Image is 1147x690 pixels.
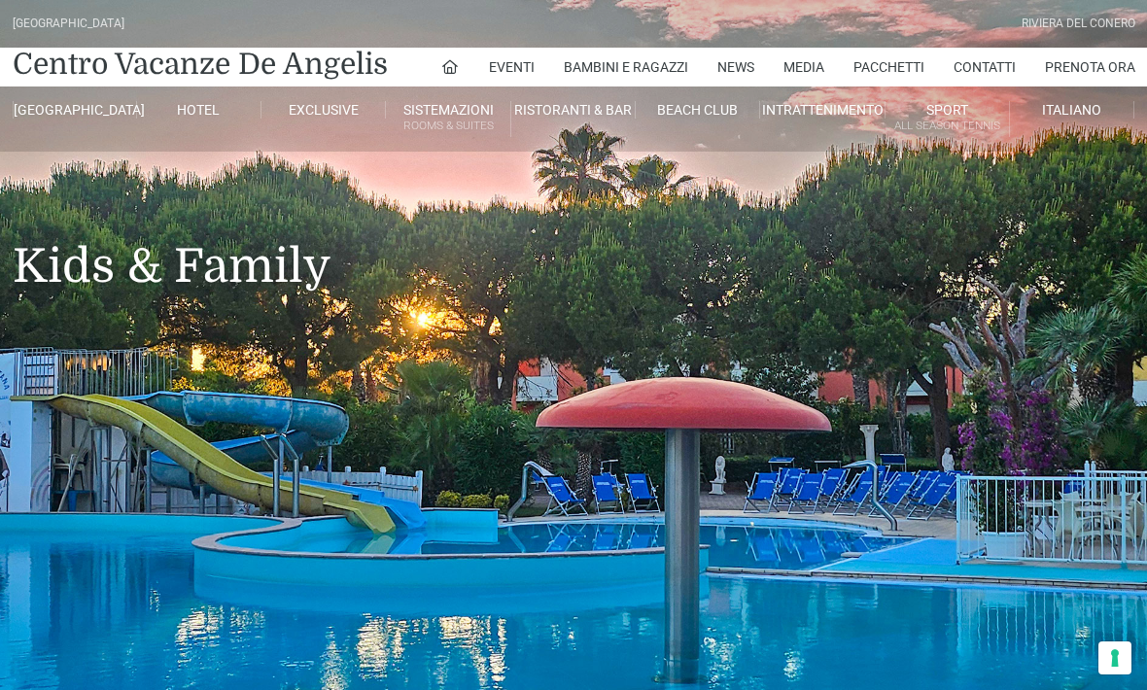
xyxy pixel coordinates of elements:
[564,48,688,86] a: Bambini e Ragazzi
[1042,102,1101,118] span: Italiano
[13,15,124,33] div: [GEOGRAPHIC_DATA]
[511,101,636,119] a: Ristoranti & Bar
[386,101,510,137] a: SistemazioniRooms & Suites
[1045,48,1135,86] a: Prenota Ora
[760,101,885,119] a: Intrattenimento
[13,152,1135,323] h1: Kids & Family
[954,48,1016,86] a: Contatti
[717,48,754,86] a: News
[386,117,509,135] small: Rooms & Suites
[1022,15,1135,33] div: Riviera Del Conero
[261,101,386,119] a: Exclusive
[853,48,924,86] a: Pacchetti
[1010,101,1134,119] a: Italiano
[886,101,1010,137] a: SportAll Season Tennis
[489,48,535,86] a: Eventi
[1098,641,1131,674] button: Le tue preferenze relative al consenso per le tecnologie di tracciamento
[137,101,261,119] a: Hotel
[13,101,137,119] a: [GEOGRAPHIC_DATA]
[13,45,388,84] a: Centro Vacanze De Angelis
[636,101,760,119] a: Beach Club
[783,48,824,86] a: Media
[886,117,1009,135] small: All Season Tennis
